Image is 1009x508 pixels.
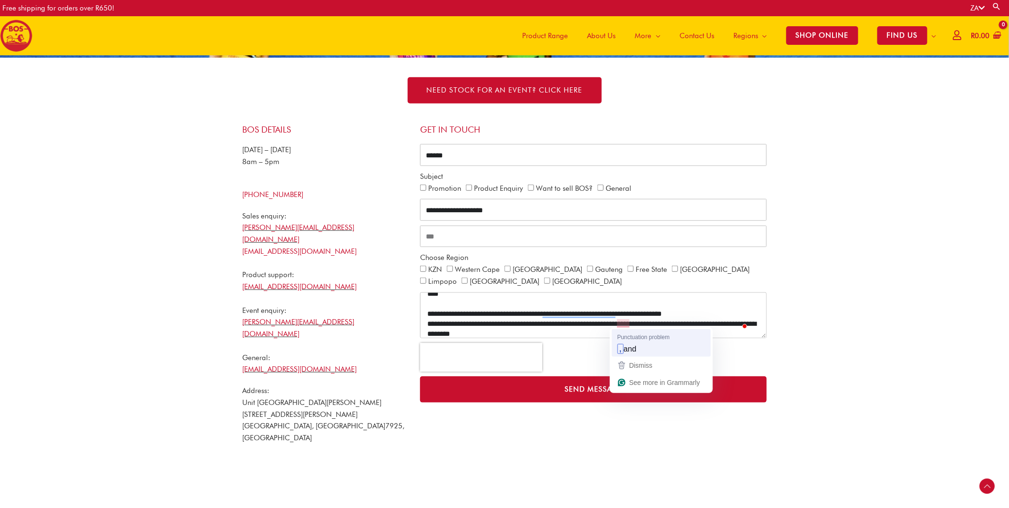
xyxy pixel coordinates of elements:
[680,21,714,50] span: Contact Us
[420,171,443,183] label: Subject
[606,184,631,193] label: General
[595,265,623,274] label: Gauteng
[428,277,457,286] label: Limpopo
[513,265,582,274] label: [GEOGRAPHIC_DATA]
[420,343,542,372] iframe: reCAPTCHA
[635,21,651,50] span: More
[242,318,354,338] a: [PERSON_NAME][EMAIL_ADDRESS][DOMAIN_NAME]
[420,292,767,338] textarea: To enrich screen reader interactions, please activate Accessibility in Grammarly extension settings
[470,277,539,286] label: [GEOGRAPHIC_DATA]
[733,21,758,50] span: Regions
[242,145,291,154] span: [DATE] – [DATE]
[670,16,724,55] a: Contact Us
[242,210,411,376] div: Sales enquiry: Product support: Event enquiry: General:
[992,2,1002,11] a: Search button
[971,31,975,40] span: R
[427,87,583,94] span: NEED STOCK FOR AN EVENT? Click here
[420,144,767,407] form: CONTACT ALL
[474,184,523,193] label: Product Enquiry
[680,265,750,274] label: [GEOGRAPHIC_DATA]
[408,77,602,104] a: NEED STOCK FOR AN EVENT? Click here
[242,422,385,430] span: [GEOGRAPHIC_DATA], [GEOGRAPHIC_DATA]
[877,26,927,45] span: FIND US
[242,247,357,256] a: [EMAIL_ADDRESS][DOMAIN_NAME]
[565,386,622,393] span: Send Message
[536,184,593,193] label: Want to sell BOS?
[420,124,767,135] h4: Get in touch
[587,21,616,50] span: About Us
[636,265,667,274] label: Free State
[242,157,279,166] span: 8am – 5pm
[625,16,670,55] a: More
[242,124,411,135] h4: BOS Details
[522,21,568,50] span: Product Range
[552,277,622,286] label: [GEOGRAPHIC_DATA]
[242,223,354,244] a: [PERSON_NAME][EMAIL_ADDRESS][DOMAIN_NAME]
[777,16,868,55] a: SHOP ONLINE
[420,252,468,264] label: Choose Region
[455,265,500,274] label: Western Cape
[420,376,767,403] button: Send Message
[428,184,461,193] label: Promotion
[577,16,625,55] a: About Us
[971,4,985,12] a: ZA
[242,282,357,291] a: [EMAIL_ADDRESS][DOMAIN_NAME]
[242,190,303,199] a: [PHONE_NUMBER]
[513,16,577,55] a: Product Range
[428,265,442,274] label: KZN
[242,410,358,419] span: [STREET_ADDRESS][PERSON_NAME]
[971,31,990,40] bdi: 0.00
[786,26,858,45] span: SHOP ONLINE
[242,386,381,407] span: Address: Unit [GEOGRAPHIC_DATA][PERSON_NAME]
[242,365,357,373] a: [EMAIL_ADDRESS][DOMAIN_NAME]
[505,16,946,55] nav: Site Navigation
[969,25,1002,47] a: View Shopping Cart, empty
[724,16,777,55] a: Regions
